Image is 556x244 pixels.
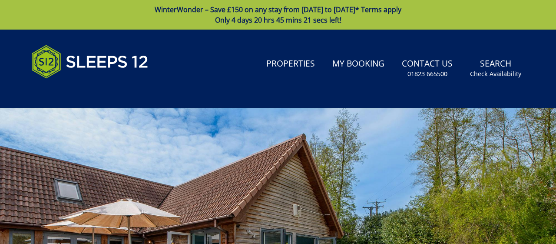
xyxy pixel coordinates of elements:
span: Only 4 days 20 hrs 45 mins 21 secs left! [215,15,341,25]
a: Properties [263,54,318,74]
a: Contact Us01823 665500 [398,54,456,83]
a: SearchCheck Availability [467,54,525,83]
a: My Booking [329,54,388,74]
iframe: Customer reviews powered by Trustpilot [27,89,118,96]
small: Check Availability [470,70,521,78]
img: Sleeps 12 [31,40,149,84]
small: 01823 665500 [407,70,447,78]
